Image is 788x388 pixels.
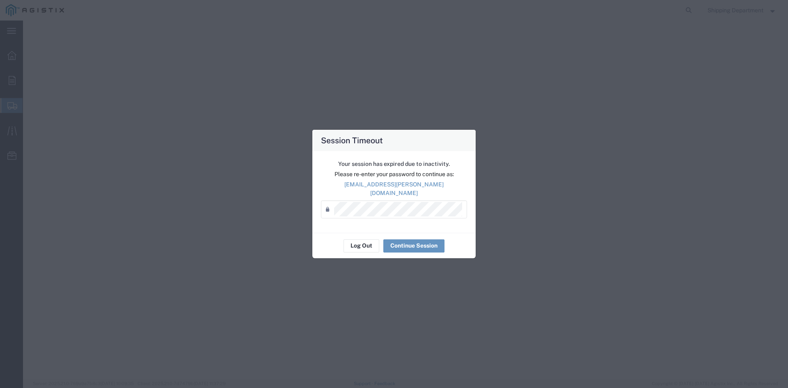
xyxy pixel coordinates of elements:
[383,239,444,253] button: Continue Session
[321,170,467,179] p: Please re-enter your password to continue as:
[321,160,467,168] p: Your session has expired due to inactivity.
[321,134,383,146] h4: Session Timeout
[344,239,379,253] button: Log Out
[321,180,467,197] p: [EMAIL_ADDRESS][PERSON_NAME][DOMAIN_NAME]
